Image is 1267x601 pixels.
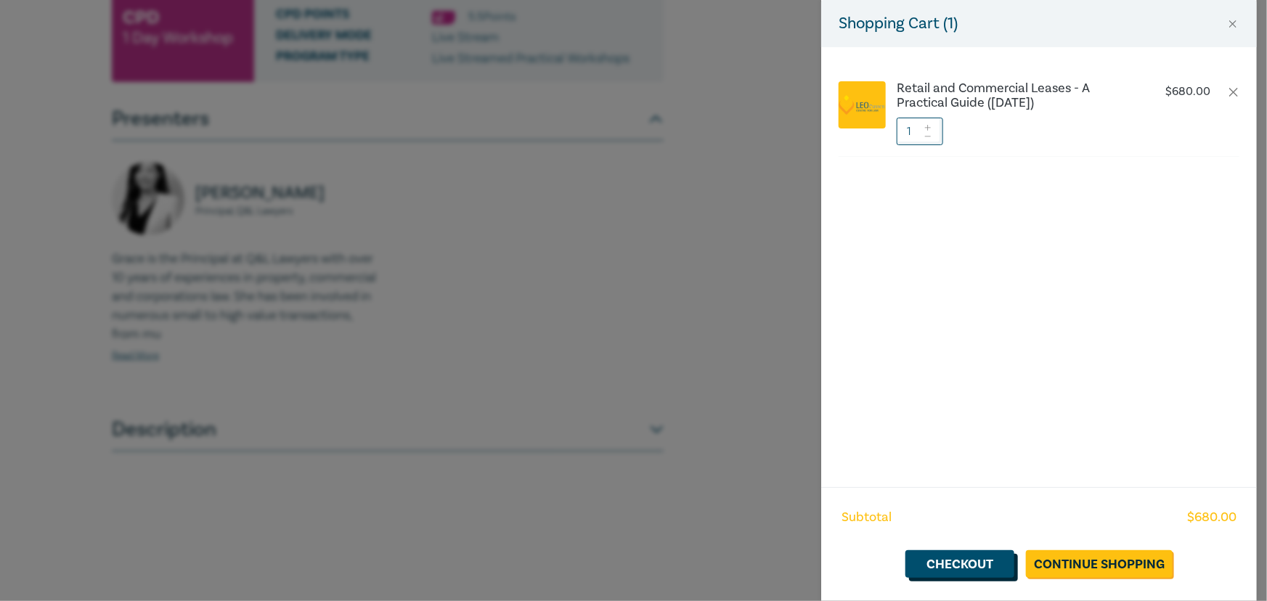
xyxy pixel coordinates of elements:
a: Retail and Commercial Leases - A Practical Guide ([DATE]) [897,81,1138,110]
button: Close [1226,17,1239,30]
a: Continue Shopping [1026,550,1173,578]
input: 1 [897,118,943,145]
span: Subtotal [842,508,892,527]
img: logo.png [839,94,886,115]
h5: Shopping Cart ( 1 ) [839,12,958,36]
a: Checkout [905,550,1014,578]
p: $ 680.00 [1165,85,1210,99]
span: $ 680.00 [1187,508,1237,527]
